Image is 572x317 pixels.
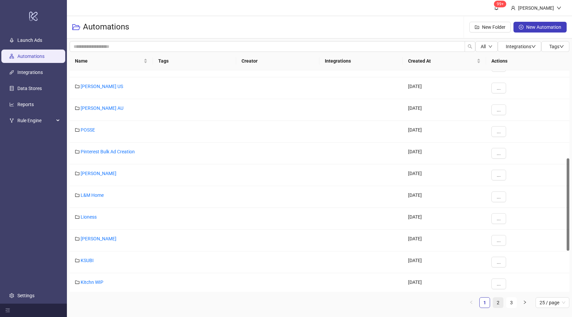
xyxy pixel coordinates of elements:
div: [DATE] [403,251,486,273]
div: [DATE] [403,164,486,186]
span: folder [75,149,80,154]
span: down [559,44,564,49]
li: 3 [506,297,517,308]
a: [PERSON_NAME] [81,236,116,241]
span: folder [75,236,80,241]
div: Page Size [536,297,569,308]
span: New Folder [482,24,505,30]
a: [PERSON_NAME] [81,171,116,176]
span: user [511,6,515,10]
span: ... [497,151,501,156]
span: folder [75,171,80,176]
div: [DATE] [403,99,486,121]
span: folder [75,193,80,197]
div: [DATE] [403,121,486,143]
span: search [468,44,472,49]
span: folder [75,280,80,285]
span: ... [497,85,501,91]
div: [DATE] [403,230,486,251]
button: right [519,297,530,308]
span: folder-open [72,23,80,31]
a: 3 [506,298,516,308]
a: Integrations [17,70,43,75]
th: Tags [153,52,236,70]
th: Actions [486,52,569,70]
span: left [469,300,473,304]
a: POSSE [81,127,95,133]
li: Previous Page [466,297,477,308]
a: 1 [480,298,490,308]
a: [PERSON_NAME] AU [81,105,123,111]
span: plus-circle [519,25,523,29]
a: Lioness [81,214,97,220]
th: Name [70,52,153,70]
a: Data Stores [17,86,42,91]
button: Alldown [475,41,498,52]
button: Tagsdown [541,41,569,52]
th: Integrations [319,52,403,70]
li: 2 [493,297,503,308]
button: ... [491,235,506,246]
button: ... [491,279,506,289]
span: ... [497,107,501,112]
th: Created At [403,52,486,70]
button: Integrationsdown [498,41,541,52]
a: Settings [17,293,34,298]
span: folder [75,258,80,263]
div: [DATE] [403,186,486,208]
button: New Folder [469,22,511,32]
div: [DATE] [403,77,486,99]
a: Reports [17,102,34,107]
button: left [466,297,477,308]
button: ... [491,104,506,115]
div: [DATE] [403,208,486,230]
span: ... [497,216,501,221]
span: Integrations [506,44,536,49]
div: [PERSON_NAME] [515,4,557,12]
span: right [523,300,527,304]
span: folder [75,106,80,110]
button: ... [491,170,506,180]
span: New Automation [526,24,561,30]
span: bell [494,5,499,10]
button: ... [491,213,506,224]
a: Kitchn WIP [81,280,103,285]
span: folder [75,84,80,89]
sup: 1590 [494,1,506,7]
a: Pinterest Bulk Ad Creation [81,149,135,154]
h3: Automations [83,22,129,32]
button: ... [491,191,506,202]
span: Tags [549,44,564,49]
span: folder-add [475,25,479,29]
li: 1 [479,297,490,308]
span: ... [497,238,501,243]
span: 25 / page [540,298,565,308]
a: L&M Home [81,192,104,198]
li: Next Page [519,297,530,308]
span: Name [75,57,142,65]
button: ... [491,83,506,93]
a: KSUBI [81,258,94,263]
a: Automations [17,54,44,59]
button: ... [491,148,506,159]
span: down [488,45,492,49]
span: Rule Engine [17,114,54,127]
a: Launch Ads [17,37,42,43]
span: ... [497,194,501,200]
a: 2 [493,298,503,308]
span: down [557,6,561,10]
span: ... [497,281,501,287]
span: folder [75,128,80,132]
span: menu-fold [5,308,10,313]
div: [DATE] [403,273,486,295]
span: ... [497,172,501,178]
button: ... [491,257,506,267]
span: ... [497,129,501,134]
span: folder [75,215,80,219]
th: Creator [236,52,319,70]
span: Created At [408,57,475,65]
span: ... [497,259,501,265]
span: All [481,44,486,49]
button: ... [491,126,506,137]
span: fork [9,118,14,123]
